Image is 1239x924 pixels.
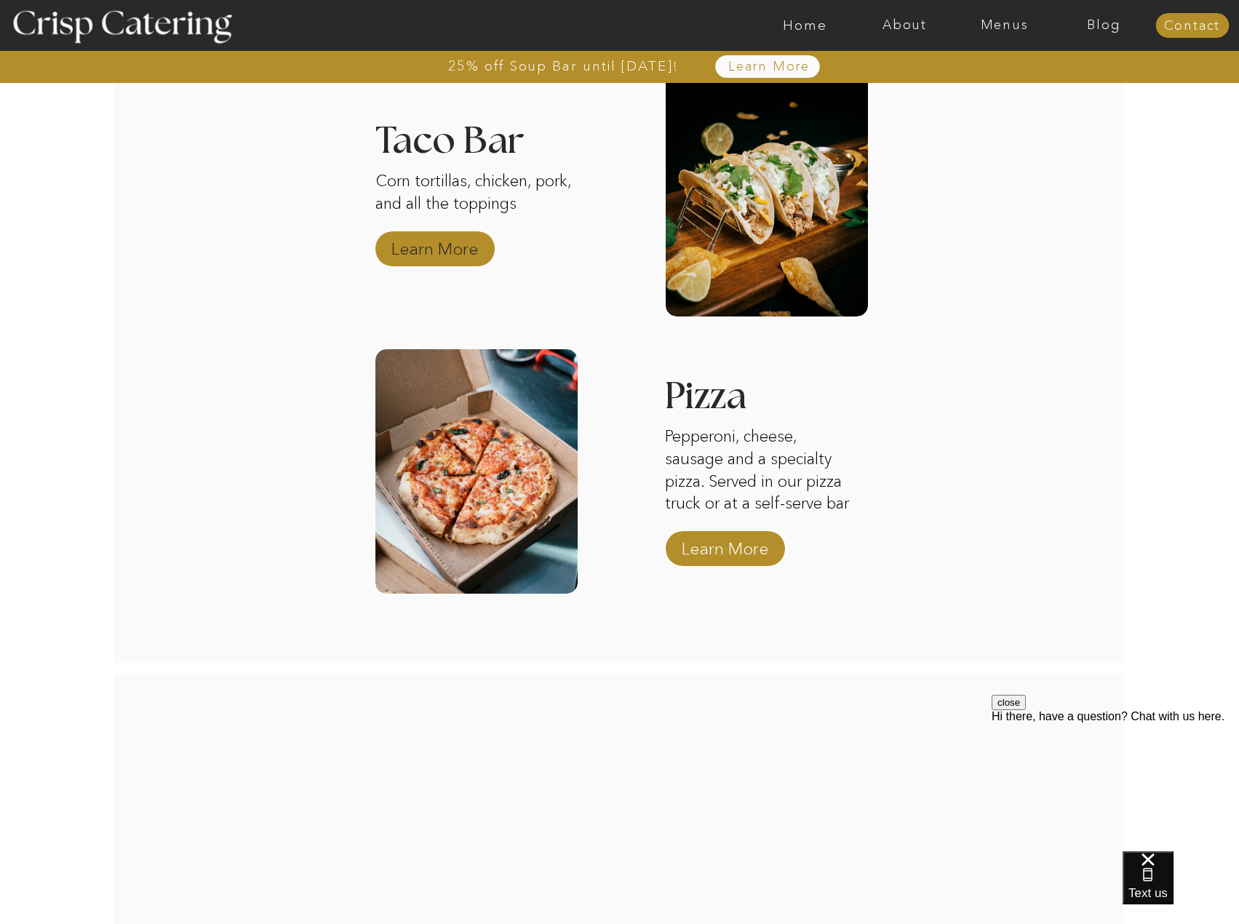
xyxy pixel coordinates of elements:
[855,18,955,33] a: About
[386,224,483,266] a: Learn More
[695,60,844,74] a: Learn More
[665,426,858,515] p: Pepperoni, cheese, sausage and a specialty pizza. Served in our pizza truck or at a self-serve bar
[1054,18,1154,33] a: Blog
[992,695,1239,869] iframe: podium webchat widget prompt
[664,378,816,420] h3: Pizza
[755,18,855,33] a: Home
[955,18,1054,33] a: Menus
[396,59,731,73] a: 25% off Soup Bar until [DATE]!
[1123,851,1239,924] iframe: podium webchat widget bubble
[677,524,773,566] a: Learn More
[375,170,578,240] p: Corn tortillas, chicken, pork, and all the toppings
[1155,19,1229,33] a: Contact
[375,122,578,140] h3: Taco Bar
